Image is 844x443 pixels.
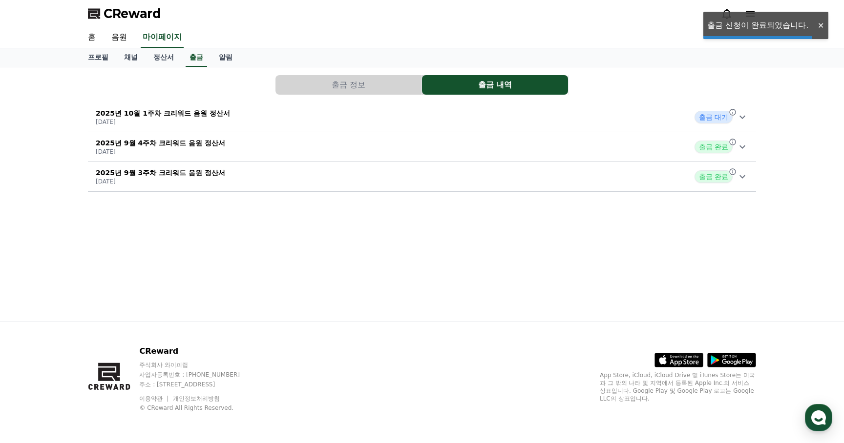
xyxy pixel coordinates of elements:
[141,27,184,48] a: 마이페이지
[80,48,116,67] a: 프로필
[96,148,225,156] p: [DATE]
[88,162,756,192] button: 2025년 9월 3주차 크리워드 음원 정산서 [DATE] 출금 완료
[96,138,225,148] p: 2025년 9월 4주차 크리워드 음원 정산서
[275,75,422,95] button: 출금 정보
[422,75,568,95] button: 출금 내역
[186,48,207,67] a: 출금
[173,395,220,402] a: 개인정보처리방침
[600,371,756,403] p: App Store, iCloud, iCloud Drive 및 iTunes Store는 미국과 그 밖의 나라 및 지역에서 등록된 Apple Inc.의 서비스 상표입니다. Goo...
[139,404,258,412] p: © CReward All Rights Reserved.
[88,132,756,162] button: 2025년 9월 4주차 크리워드 음원 정산서 [DATE] 출금 완료
[116,48,146,67] a: 채널
[88,6,161,21] a: CReward
[139,381,258,388] p: 주소 : [STREET_ADDRESS]
[146,48,182,67] a: 정산서
[275,75,422,95] a: 출금 정보
[104,27,135,48] a: 음원
[695,111,733,123] span: 출금 대기
[96,108,230,118] p: 2025년 10월 1주차 크리워드 음원 정산서
[211,48,240,67] a: 알림
[96,168,225,178] p: 2025년 9월 3주차 크리워드 음원 정산서
[139,395,170,402] a: 이용약관
[695,170,733,183] span: 출금 완료
[139,345,258,357] p: CReward
[104,6,161,21] span: CReward
[96,118,230,126] p: [DATE]
[80,27,104,48] a: 홈
[139,361,258,369] p: 주식회사 와이피랩
[695,141,733,153] span: 출금 완료
[139,371,258,379] p: 사업자등록번호 : [PHONE_NUMBER]
[96,178,225,185] p: [DATE]
[88,102,756,132] button: 2025년 10월 1주차 크리워드 음원 정산서 [DATE] 출금 대기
